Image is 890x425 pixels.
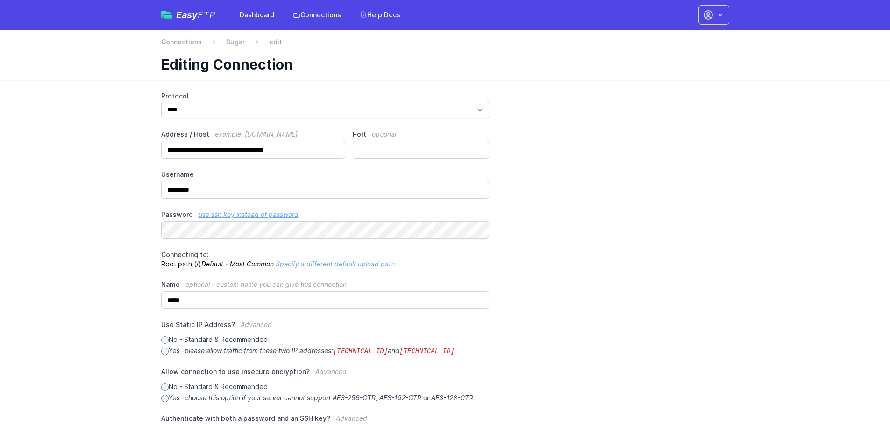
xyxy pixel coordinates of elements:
[161,335,490,344] label: No - Standard & Recommended
[372,130,396,138] span: optional
[161,280,490,289] label: Name
[287,7,347,23] a: Connections
[176,10,215,20] span: Easy
[161,170,490,179] label: Username
[161,336,169,344] input: No - Standard & Recommended
[269,37,282,47] span: edit
[226,37,245,47] a: Sugar
[161,91,490,101] label: Protocol
[353,130,489,139] label: Port
[399,348,455,355] code: [TECHNICAL_ID]
[161,250,490,269] p: Root path (/)
[333,348,388,355] code: [TECHNICAL_ID]
[161,367,490,382] label: Allow connection to use insecure encryption?
[161,383,169,391] input: No - Standard & Recommended
[276,260,395,268] a: Specify a different default upload path
[161,348,169,355] input: Yes -please allow traffic from these two IP addresses:[TECHNICAL_ID]and[TECHNICAL_ID]
[185,394,473,402] i: choose this option if your server cannot support AES-256-CTR, AES-192-CTR or AES-128-CTR
[234,7,280,23] a: Dashboard
[161,320,490,335] label: Use Static IP Address?
[215,130,298,138] span: example: [DOMAIN_NAME]
[161,56,722,73] h1: Editing Connection
[315,368,347,376] span: Advanced
[161,395,169,402] input: Yes -choose this option if your server cannot support AES-256-CTR, AES-192-CTR or AES-128-CTR
[161,11,172,19] img: easyftp_logo.png
[161,10,215,20] a: EasyFTP
[241,320,272,328] span: Advanced
[161,251,209,258] span: Connecting to:
[199,210,299,218] a: use ssh key instead of password
[161,37,202,47] a: Connections
[161,37,729,52] nav: Breadcrumb
[336,414,367,422] span: Advanced
[161,210,490,219] label: Password
[161,130,346,139] label: Address / Host
[185,280,347,288] span: optional - custom name you can give this connection
[161,393,490,403] label: Yes -
[185,347,455,355] i: please allow traffic from these two IP addresses: and
[161,346,490,356] label: Yes -
[161,382,490,391] label: No - Standard & Recommended
[354,7,406,23] a: Help Docs
[201,260,274,268] i: Default - Most Common
[198,9,215,21] span: FTP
